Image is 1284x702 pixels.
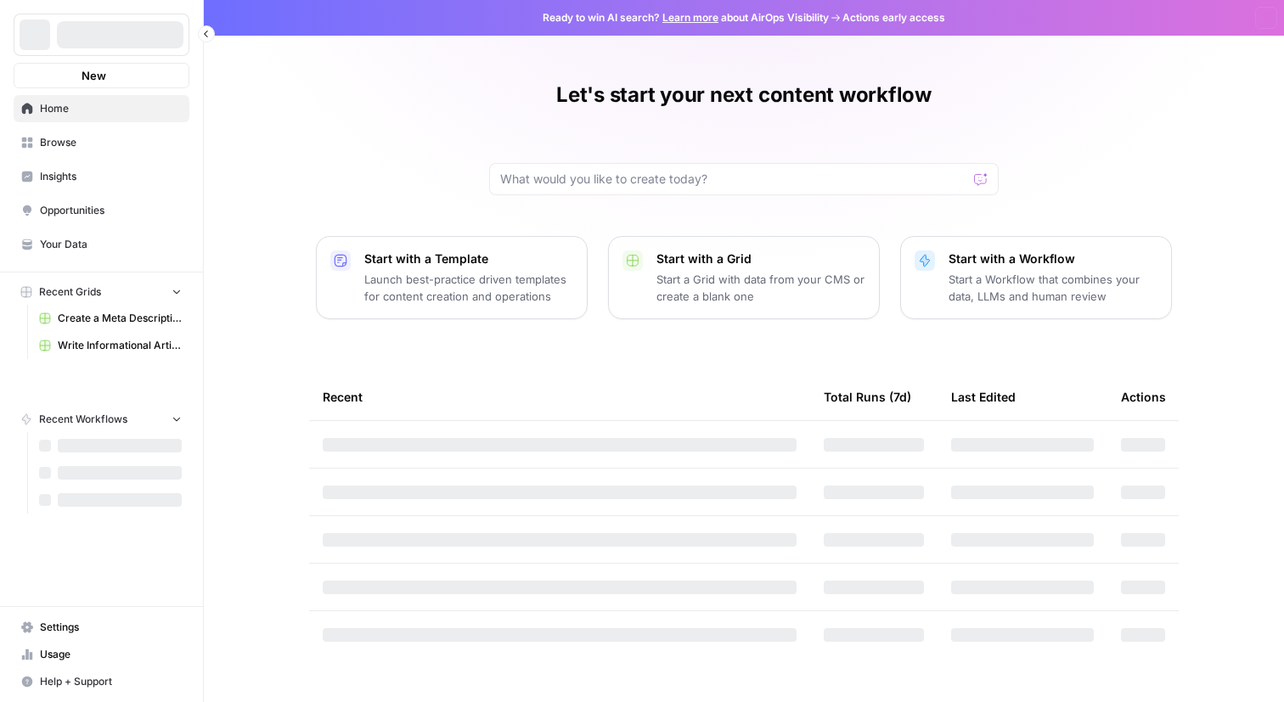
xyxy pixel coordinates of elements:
[949,271,1157,305] p: Start a Workflow that combines your data, LLMs and human review
[556,81,932,109] h1: Let's start your next content workflow
[14,614,189,641] a: Settings
[662,11,718,24] a: Learn more
[900,236,1172,319] button: Start with a WorkflowStart a Workflow that combines your data, LLMs and human review
[58,311,182,326] span: Create a Meta Description ([PERSON_NAME]
[656,250,865,267] p: Start with a Grid
[39,284,101,300] span: Recent Grids
[656,271,865,305] p: Start a Grid with data from your CMS or create a blank one
[40,647,182,662] span: Usage
[40,101,182,116] span: Home
[364,271,573,305] p: Launch best-practice driven templates for content creation and operations
[14,163,189,190] a: Insights
[364,250,573,267] p: Start with a Template
[31,305,189,332] a: Create a Meta Description ([PERSON_NAME]
[824,373,911,420] div: Total Runs (7d)
[14,63,189,88] button: New
[951,373,1016,420] div: Last Edited
[949,250,1157,267] p: Start with a Workflow
[14,197,189,224] a: Opportunities
[31,332,189,359] a: Write Informational Article
[58,338,182,353] span: Write Informational Article
[500,171,967,188] input: What would you like to create today?
[323,373,797,420] div: Recent
[14,407,189,432] button: Recent Workflows
[40,237,182,252] span: Your Data
[40,620,182,635] span: Settings
[14,668,189,695] button: Help + Support
[40,203,182,218] span: Opportunities
[14,95,189,122] a: Home
[14,641,189,668] a: Usage
[1121,373,1166,420] div: Actions
[316,236,588,319] button: Start with a TemplateLaunch best-practice driven templates for content creation and operations
[82,67,106,84] span: New
[40,674,182,689] span: Help + Support
[39,412,127,427] span: Recent Workflows
[842,10,945,25] span: Actions early access
[14,129,189,156] a: Browse
[14,231,189,258] a: Your Data
[40,135,182,150] span: Browse
[40,169,182,184] span: Insights
[608,236,880,319] button: Start with a GridStart a Grid with data from your CMS or create a blank one
[14,279,189,305] button: Recent Grids
[543,10,829,25] span: Ready to win AI search? about AirOps Visibility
